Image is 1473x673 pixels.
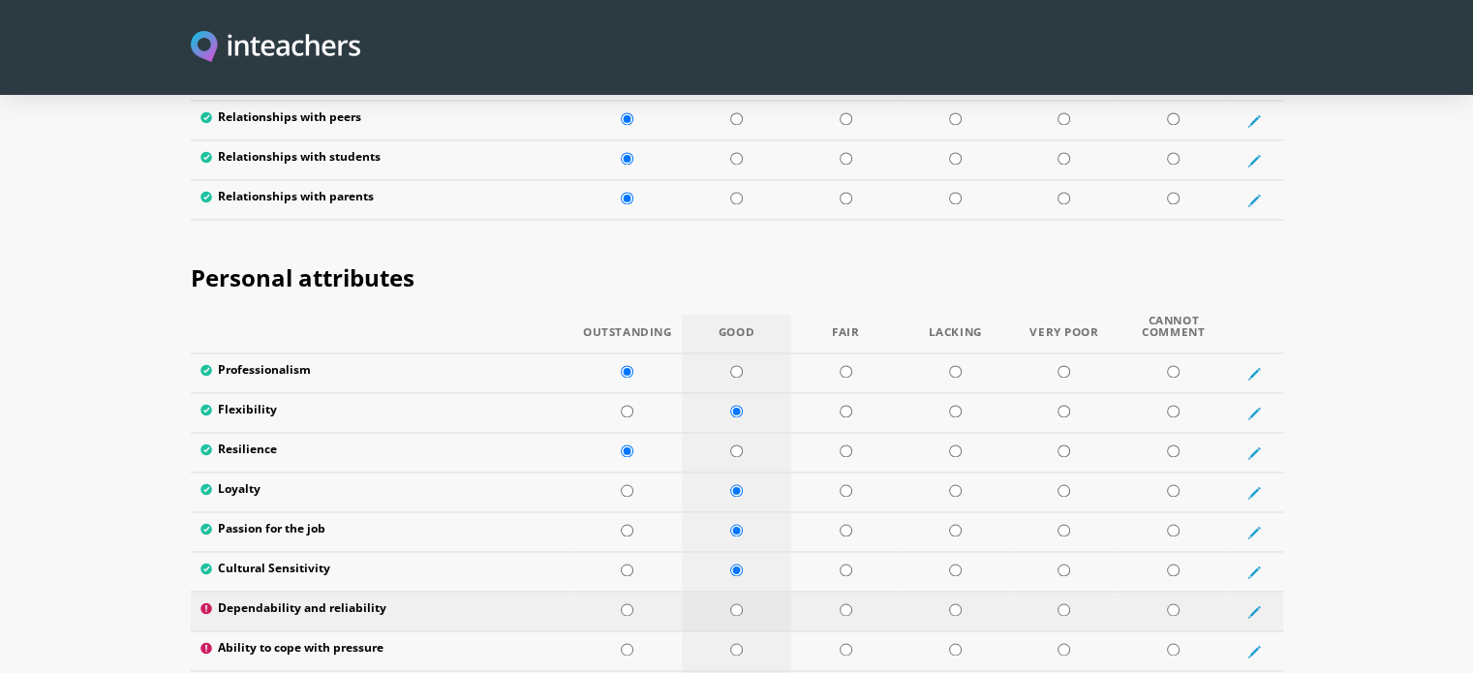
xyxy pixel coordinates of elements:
a: Visit this site's homepage [191,31,361,65]
label: Dependability and reliability [200,601,564,621]
th: Fair [791,315,901,353]
label: Cultural Sensitivity [200,562,564,581]
th: Very Poor [1009,315,1119,353]
label: Passion for the job [200,522,564,541]
label: Relationships with parents [200,190,564,209]
label: Ability to cope with pressure [200,641,564,660]
label: Relationships with peers [200,110,564,130]
th: Outstanding [572,315,682,353]
label: Professionalism [200,363,564,382]
label: Resilience [200,443,564,462]
th: Good [682,315,791,353]
span: Personal attributes [191,261,414,293]
label: Loyalty [200,482,564,502]
label: Flexibility [200,403,564,422]
th: Cannot Comment [1119,315,1228,353]
img: Inteachers [191,31,361,65]
label: Relationships with students [200,150,564,169]
th: Lacking [901,315,1010,353]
